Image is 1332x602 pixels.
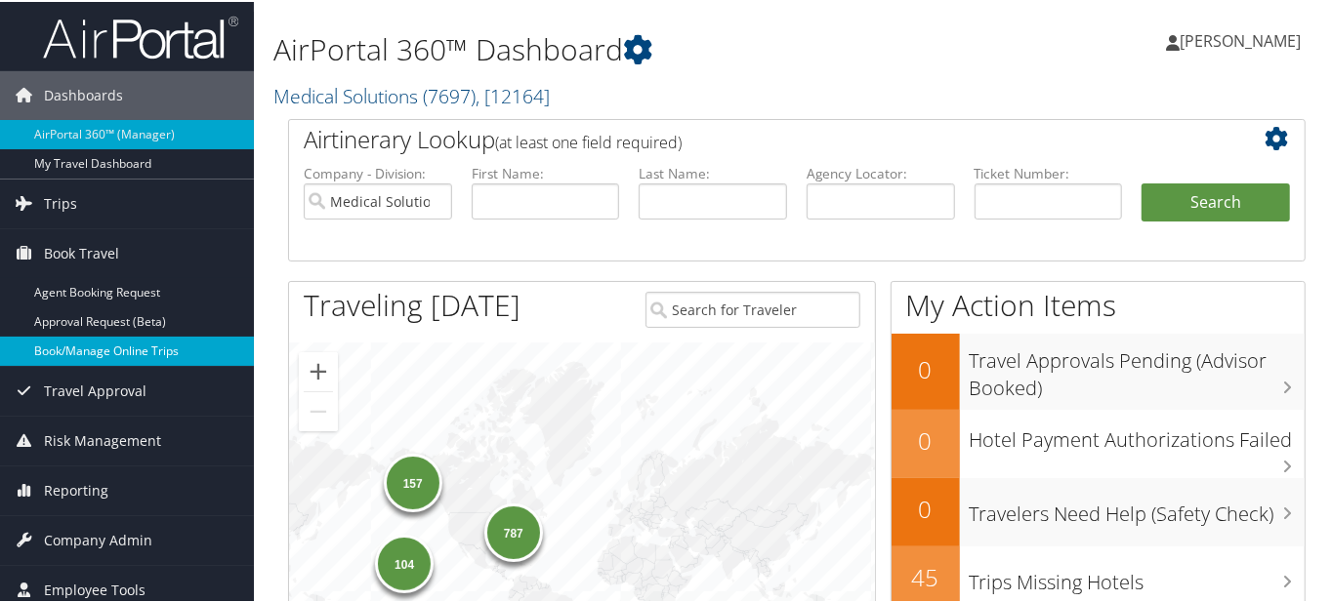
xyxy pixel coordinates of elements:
[970,336,1305,400] h3: Travel Approvals Pending (Advisor Booked)
[304,283,520,324] h1: Traveling [DATE]
[645,290,860,326] input: Search for Traveler
[1180,28,1301,50] span: [PERSON_NAME]
[495,130,682,151] span: (at least one field required)
[44,514,152,563] span: Company Admin
[892,491,960,524] h2: 0
[975,162,1123,181] label: Ticket Number:
[44,178,77,226] span: Trips
[807,162,955,181] label: Agency Locator:
[304,121,1205,154] h2: Airtinerary Lookup
[273,81,550,107] a: Medical Solutions
[892,559,960,592] h2: 45
[639,162,787,181] label: Last Name:
[44,415,161,463] span: Risk Management
[299,350,338,389] button: Zoom in
[44,227,119,276] span: Book Travel
[375,532,434,590] div: 104
[476,81,550,107] span: , [ 12164 ]
[892,283,1305,324] h1: My Action Items
[299,390,338,429] button: Zoom out
[1166,10,1320,68] a: [PERSON_NAME]
[970,415,1305,452] h3: Hotel Payment Authorizations Failed
[970,557,1305,594] h3: Trips Missing Hotels
[1142,181,1290,221] button: Search
[892,351,960,384] h2: 0
[472,162,620,181] label: First Name:
[383,452,441,510] div: 157
[273,27,972,68] h1: AirPortal 360™ Dashboard
[44,365,146,414] span: Travel Approval
[892,332,1305,407] a: 0Travel Approvals Pending (Advisor Booked)
[43,13,238,59] img: airportal-logo.png
[484,502,543,560] div: 787
[892,476,1305,544] a: 0Travelers Need Help (Safety Check)
[44,69,123,118] span: Dashboards
[304,162,452,181] label: Company - Division:
[423,81,476,107] span: ( 7697 )
[892,408,1305,476] a: 0Hotel Payment Authorizations Failed
[44,464,108,513] span: Reporting
[970,489,1305,526] h3: Travelers Need Help (Safety Check)
[892,422,960,456] h2: 0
